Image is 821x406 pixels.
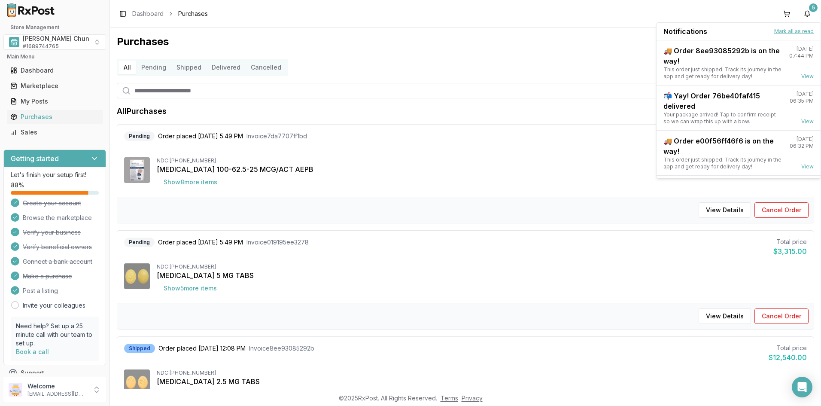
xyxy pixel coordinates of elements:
[792,377,812,397] div: Open Intercom Messenger
[699,308,751,324] button: View Details
[124,238,155,247] div: Pending
[178,9,208,18] span: Purchases
[10,66,99,75] div: Dashboard
[3,3,58,17] img: RxPost Logo
[9,383,22,397] img: User avatar
[754,308,809,324] button: Cancel Order
[801,73,814,80] a: View
[158,344,246,353] span: Order placed [DATE] 12:08 PM
[3,110,106,124] button: Purchases
[663,91,783,111] div: 📬 Yay! Order 76be40faf415 delivered
[3,79,106,93] button: Marketplace
[246,61,286,74] button: Cancelled
[800,7,814,21] button: 5
[157,174,224,190] button: Show8more items
[790,143,814,150] div: 06:32 PM
[10,82,99,90] div: Marketplace
[3,95,106,108] button: My Posts
[171,61,207,74] button: Shipped
[10,128,99,137] div: Sales
[246,238,309,247] span: Invoice 019195ee3278
[158,238,243,247] span: Order placed [DATE] 5:49 PM
[769,352,807,363] div: $12,540.00
[797,46,814,52] div: [DATE]
[801,163,814,170] a: View
[7,63,103,78] a: Dashboard
[663,66,782,80] div: This order just shipped. Track its journey in the app and get ready for delivery day!
[3,64,106,77] button: Dashboard
[789,52,814,59] div: 07:44 PM
[124,263,150,289] img: Farxiga 5 MG TABS
[10,97,99,106] div: My Posts
[3,24,106,31] h2: Store Management
[769,344,807,352] div: Total price
[3,125,106,139] button: Sales
[124,344,155,353] div: Shipped
[157,270,807,281] div: [MEDICAL_DATA] 5 MG TABS
[157,164,807,174] div: [MEDICAL_DATA] 100-62.5-25 MCG/ACT AEPB
[124,157,150,183] img: Trelegy Ellipta 100-62.5-25 MCG/ACT AEPB
[774,28,814,35] button: Mark all as read
[797,136,814,143] div: [DATE]
[157,387,227,402] button: Show21more items
[11,181,24,189] span: 88 %
[663,136,783,156] div: 🚚 Order e00f56ff46f6 is on the way!
[3,34,106,50] button: Select a view
[663,26,707,37] span: Notifications
[16,322,94,348] p: Need help? Set up a 25 minute call with our team to set up.
[23,228,81,237] span: Verify your business
[207,61,246,74] button: Delivered
[663,156,783,170] div: This order just shipped. Track its journey in the app and get ready for delivery day!
[3,365,106,381] button: Support
[158,132,243,140] span: Order placed [DATE] 5:49 PM
[23,43,59,50] span: # 1689744765
[23,257,92,266] span: Connect a bank account
[136,61,171,74] a: Pending
[11,153,59,164] h3: Getting started
[23,214,92,222] span: Browse the marketplace
[249,344,314,353] span: Invoice 8ee93085292b
[441,394,458,402] a: Terms
[7,78,103,94] a: Marketplace
[132,9,208,18] nav: breadcrumb
[16,348,49,355] a: Book a call
[23,34,124,43] span: [PERSON_NAME] Chunk Pharmacy
[663,111,783,125] div: Your package arrived! Tap to confirm receipt so we can wrap this up with a bow.
[117,35,814,49] h1: Purchases
[7,94,103,109] a: My Posts
[124,131,155,141] div: Pending
[117,105,167,117] h1: All Purchases
[23,301,85,310] a: Invite your colleagues
[773,246,807,256] div: $3,315.00
[157,157,807,164] div: NDC: [PHONE_NUMBER]
[157,376,807,387] div: [MEDICAL_DATA] 2.5 MG TABS
[23,243,92,251] span: Verify beneficial owners
[699,202,751,218] button: View Details
[11,171,99,179] p: Let's finish your setup first!
[663,46,782,66] div: 🚚 Order 8ee93085292b is on the way!
[27,391,87,397] p: [EMAIL_ADDRESS][DOMAIN_NAME]
[801,118,814,125] a: View
[7,53,103,60] h2: Main Menu
[246,132,307,140] span: Invoice 7da7707ff1bd
[23,287,58,295] span: Post a listing
[124,369,150,395] img: Eliquis 2.5 MG TABS
[157,281,224,296] button: Show5more items
[10,113,99,121] div: Purchases
[27,382,87,391] p: Welcome
[157,263,807,270] div: NDC: [PHONE_NUMBER]
[7,109,103,125] a: Purchases
[773,238,807,246] div: Total price
[132,9,164,18] a: Dashboard
[157,369,807,376] div: NDC: [PHONE_NUMBER]
[23,199,81,208] span: Create your account
[119,61,136,74] button: All
[754,202,809,218] button: Cancel Order
[790,98,814,104] div: 06:35 PM
[809,3,818,12] div: 5
[23,272,72,281] span: Make a purchase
